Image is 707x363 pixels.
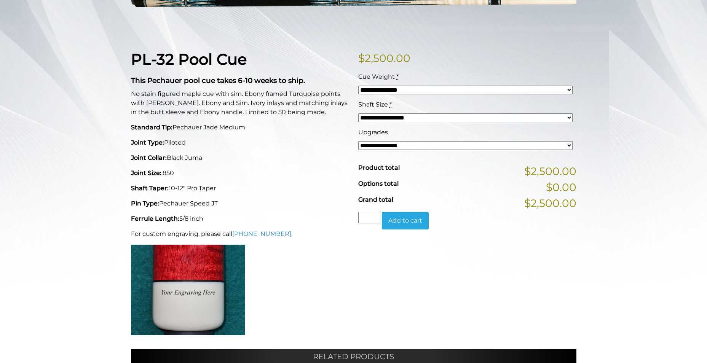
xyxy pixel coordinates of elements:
p: Pechauer Speed JT [131,199,349,208]
strong: PL-32 Pool Cue [131,50,247,68]
p: Black Juma [131,153,349,162]
abbr: required [396,73,399,80]
span: $2,500.00 [524,195,576,211]
span: Product total [358,164,400,171]
strong: Joint Collar: [131,154,167,161]
p: For custom engraving, please call [131,229,349,239]
bdi: 2,500.00 [358,52,410,65]
span: Cue Weight [358,73,395,80]
span: $2,500.00 [524,163,576,179]
strong: Ferrule Length: [131,215,179,222]
button: Add to cart [382,212,429,229]
p: Pechauer Jade Medium [131,123,349,132]
strong: Shaft Taper: [131,185,169,192]
strong: Pin Type: [131,200,159,207]
span: Grand total [358,196,393,203]
a: [PHONE_NUMBER]. [232,230,292,237]
strong: Joint Size: [131,169,161,177]
p: .850 [131,169,349,178]
input: Product quantity [358,212,380,223]
span: Options total [358,180,399,187]
p: Piloted [131,138,349,147]
span: Shaft Size [358,101,388,108]
abbr: required [389,101,392,108]
p: 5/8 inch [131,214,349,223]
span: $ [358,52,365,65]
strong: This Pechauer pool cue takes 6-10 weeks to ship. [131,76,305,85]
span: Upgrades [358,129,388,136]
p: 10-12" Pro Taper [131,184,349,193]
strong: Joint Type: [131,139,164,146]
span: $0.00 [546,179,576,195]
p: No stain figured maple cue with sim. Ebony framed Turquoise points with [PERSON_NAME]. Ebony and ... [131,89,349,117]
strong: Standard Tip: [131,124,172,131]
